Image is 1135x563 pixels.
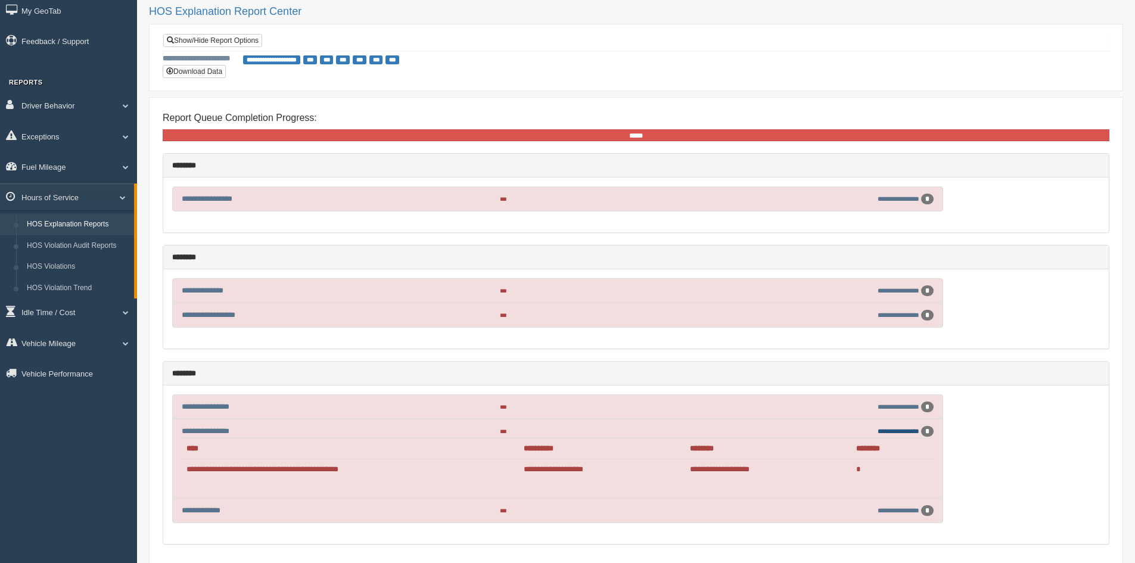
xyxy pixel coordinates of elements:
h4: Report Queue Completion Progress: [163,113,1109,123]
button: Download Data [163,65,226,78]
a: HOS Explanation Reports [21,214,134,235]
a: Show/Hide Report Options [163,34,262,47]
h2: HOS Explanation Report Center [149,6,1123,18]
a: HOS Violations [21,256,134,278]
a: HOS Violation Audit Reports [21,235,134,257]
a: HOS Violation Trend [21,278,134,299]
